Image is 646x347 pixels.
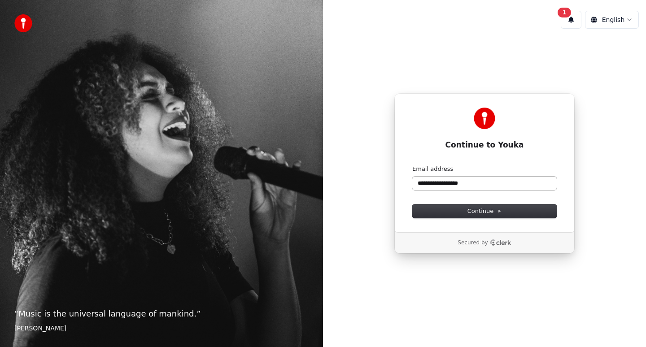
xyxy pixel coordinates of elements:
p: “ Music is the universal language of mankind. ” [14,308,309,320]
a: Clerk logo [490,239,511,246]
h1: Continue to Youka [412,140,557,151]
span: Continue [467,207,502,215]
div: 1 [558,8,571,17]
footer: [PERSON_NAME] [14,324,309,333]
img: youka [14,14,32,32]
img: Youka [474,108,495,129]
p: Secured by [458,239,488,247]
label: Email address [412,165,453,173]
button: 1 [561,11,581,29]
button: Continue [412,204,557,218]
